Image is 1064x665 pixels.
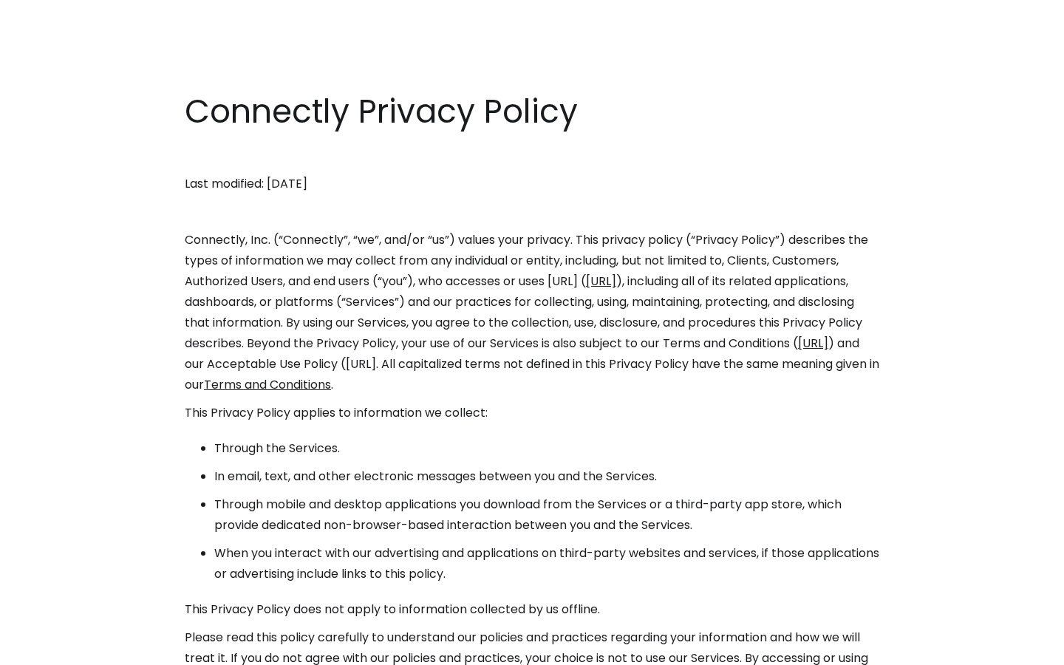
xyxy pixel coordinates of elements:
[204,376,331,393] a: Terms and Conditions
[30,639,89,660] ul: Language list
[586,273,616,290] a: [URL]
[185,403,879,423] p: This Privacy Policy applies to information we collect:
[185,146,879,166] p: ‍
[214,543,879,584] li: When you interact with our advertising and applications on third-party websites and services, if ...
[798,335,828,352] a: [URL]
[214,438,879,459] li: Through the Services.
[214,494,879,536] li: Through mobile and desktop applications you download from the Services or a third-party app store...
[15,638,89,660] aside: Language selected: English
[185,202,879,222] p: ‍
[185,89,879,134] h1: Connectly Privacy Policy
[185,174,879,194] p: Last modified: [DATE]
[214,466,879,487] li: In email, text, and other electronic messages between you and the Services.
[185,599,879,620] p: This Privacy Policy does not apply to information collected by us offline.
[185,230,879,395] p: Connectly, Inc. (“Connectly”, “we”, and/or “us”) values your privacy. This privacy policy (“Priva...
